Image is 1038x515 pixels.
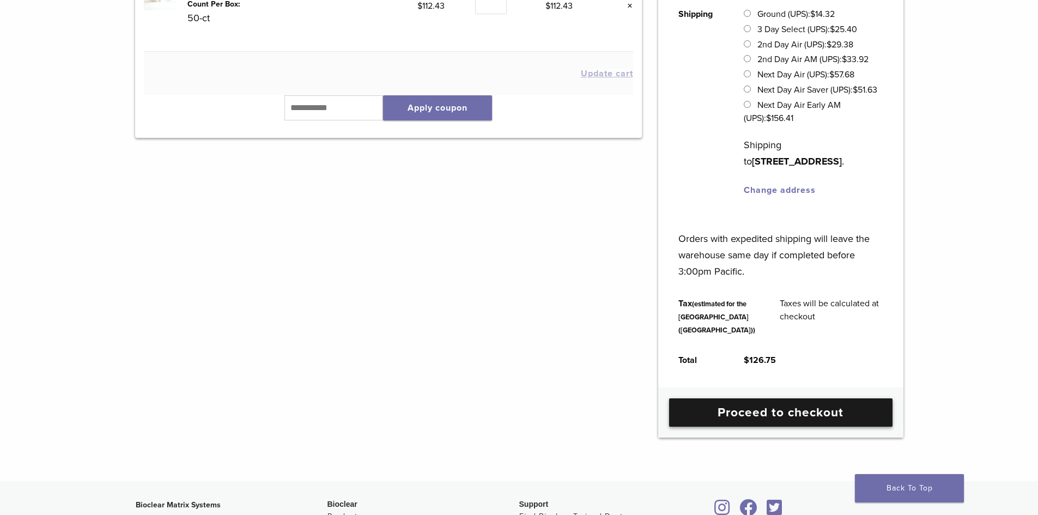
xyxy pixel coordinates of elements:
[669,398,893,427] a: Proceed to checkout
[417,1,445,11] bdi: 112.43
[383,95,492,120] button: Apply coupon
[678,300,755,335] small: (estimated for the [GEOGRAPHIC_DATA] ([GEOGRAPHIC_DATA]))
[545,1,550,11] span: $
[417,1,422,11] span: $
[744,185,816,196] a: Change address
[519,500,549,508] span: Support
[744,100,840,124] label: Next Day Air Early AM (UPS):
[829,69,834,80] span: $
[678,214,883,280] p: Orders with expedited shipping will leave the warehouse same day if completed before 3:00pm Pacific.
[827,39,831,50] span: $
[810,9,815,20] span: $
[829,69,854,80] bdi: 57.68
[830,24,857,35] bdi: 25.40
[842,54,847,65] span: $
[853,84,877,95] bdi: 51.63
[744,355,776,366] bdi: 126.75
[187,10,418,26] p: 50-ct
[752,155,842,167] strong: [STREET_ADDRESS]
[830,24,835,35] span: $
[666,288,768,345] th: Tax
[757,54,869,65] label: 2nd Day Air AM (UPS):
[853,84,858,95] span: $
[545,1,573,11] bdi: 112.43
[757,9,835,20] label: Ground (UPS):
[666,345,732,375] th: Total
[855,474,964,502] a: Back To Top
[327,500,357,508] span: Bioclear
[768,288,895,345] td: Taxes will be calculated at checkout
[757,84,877,95] label: Next Day Air Saver (UPS):
[744,355,749,366] span: $
[766,113,771,124] span: $
[136,500,221,510] strong: Bioclear Matrix Systems
[757,24,857,35] label: 3 Day Select (UPS):
[581,69,633,78] button: Update cart
[842,54,869,65] bdi: 33.92
[827,39,853,50] bdi: 29.38
[744,137,883,169] p: Shipping to .
[757,39,853,50] label: 2nd Day Air (UPS):
[810,9,835,20] bdi: 14.32
[766,113,793,124] bdi: 156.41
[757,69,854,80] label: Next Day Air (UPS):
